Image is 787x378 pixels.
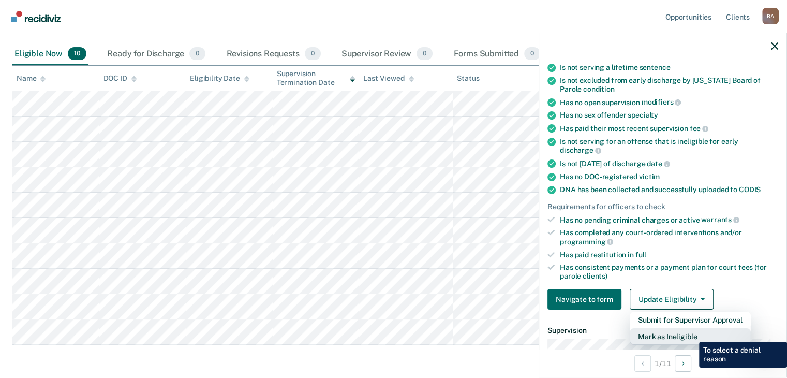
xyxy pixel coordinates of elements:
[560,185,778,194] div: DNA has been collected and successfully uploaded to
[524,47,540,61] span: 0
[560,238,613,246] span: programming
[17,74,46,83] div: Name
[68,47,86,61] span: 10
[630,328,751,345] button: Mark as Ineligible
[690,124,708,133] span: fee
[634,355,651,372] button: Previous Opportunity
[583,272,607,280] span: clients)
[190,74,249,83] div: Eligibility Date
[739,185,761,194] span: CODIS
[363,74,413,83] div: Last Viewed
[305,47,321,61] span: 0
[560,146,601,154] span: discharge
[560,137,778,155] div: Is not serving for an offense that is ineligible for early
[189,47,205,61] span: 0
[547,289,621,310] button: Navigate to form
[547,289,626,310] a: Navigate to form link
[277,69,355,87] div: Supervision Termination Date
[224,43,322,66] div: Revisions Requests
[762,8,779,24] div: B A
[639,63,670,71] span: sentence
[11,11,61,22] img: Recidiviz
[12,43,88,66] div: Eligible Now
[103,74,137,83] div: DOC ID
[642,98,681,106] span: modifiers
[560,159,778,168] div: Is not [DATE] of discharge
[675,355,691,372] button: Next Opportunity
[451,43,542,66] div: Forms Submitted
[560,98,778,107] div: Has no open supervision
[105,43,207,66] div: Ready for Discharge
[417,47,433,61] span: 0
[560,172,778,181] div: Has no DOC-registered
[647,159,670,168] span: date
[560,215,778,225] div: Has no pending criminal charges or active
[560,111,778,120] div: Has no sex offender
[457,74,479,83] div: Status
[630,289,714,310] button: Update Eligibility
[339,43,435,66] div: Supervisor Review
[639,172,660,181] span: victim
[547,202,778,211] div: Requirements for officers to check
[560,228,778,246] div: Has completed any court-ordered interventions and/or
[630,312,751,328] button: Submit for Supervisor Approval
[560,63,778,72] div: Is not serving a lifetime
[628,111,658,119] span: specialty
[752,343,777,368] iframe: Intercom live chat
[560,263,778,281] div: Has consistent payments or a payment plan for court fees (for parole
[560,76,778,94] div: Is not excluded from early discharge by [US_STATE] Board of Parole
[762,8,779,24] button: Profile dropdown button
[583,85,615,93] span: condition
[539,350,786,377] div: 1 / 11
[635,251,646,259] span: full
[560,124,778,133] div: Has paid their most recent supervision
[547,326,778,335] dt: Supervision
[701,215,739,224] span: warrants
[560,251,778,259] div: Has paid restitution in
